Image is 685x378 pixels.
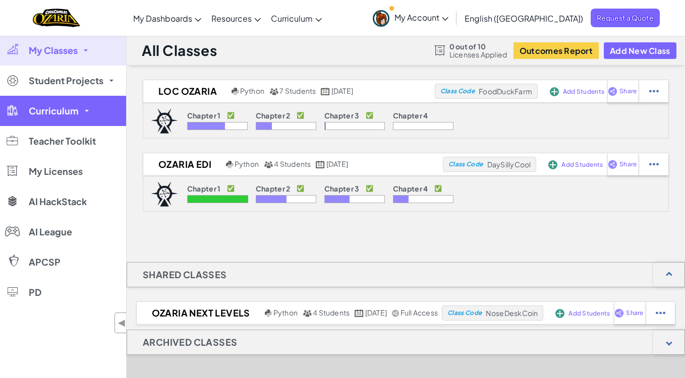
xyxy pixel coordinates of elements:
span: [DATE] [331,86,353,95]
span: Full Access [401,308,438,317]
img: MultipleUsers.png [264,161,273,168]
img: calendar.svg [355,309,364,317]
span: Student Projects [29,76,103,85]
a: Curriculum [266,5,327,32]
a: Resources [206,5,266,32]
span: My Licenses [29,167,83,176]
button: Outcomes Report [513,42,599,59]
span: Class Code [440,88,475,94]
img: MultipleUsers.png [303,309,312,317]
a: Ozaria by CodeCombat logo [33,8,80,28]
img: avatar [373,10,389,27]
h1: Shared Classes [127,262,243,287]
span: [DATE] [326,159,348,168]
span: [DATE] [365,308,387,317]
span: Python [240,86,264,95]
span: My Account [394,12,448,23]
p: Chapter 3 [324,184,360,193]
span: AI League [29,227,72,236]
h1: Archived Classes [127,330,253,355]
span: Class Code [448,161,483,167]
a: English ([GEOGRAPHIC_DATA]) [460,5,588,32]
span: AI HackStack [29,197,87,206]
img: IconStudentEllipsis.svg [656,308,665,318]
p: Chapter 4 [393,184,428,193]
button: Add New Class [604,42,676,59]
a: Ozaria next levels Python 4 Students [DATE] Full Access [137,305,442,321]
img: logo [151,181,178,207]
span: NoseDeskCoin [486,308,538,318]
span: Resources [211,13,252,24]
span: My Dashboards [133,13,192,24]
p: ✅ [434,184,442,193]
img: python.png [232,88,239,95]
img: IconStudentEllipsis.svg [649,87,659,96]
span: ◀ [118,316,126,330]
span: Curriculum [29,106,79,115]
img: IconAddStudents.svg [550,87,559,96]
span: Curriculum [271,13,313,24]
h2: Ozaria next levels [137,305,262,321]
a: My Account [368,2,453,34]
h2: Ozaria Edi [143,157,223,172]
span: Python [273,308,298,317]
span: Python [235,159,259,168]
p: ✅ [227,184,235,193]
span: My Classes [29,46,78,55]
span: Add Students [568,310,610,317]
span: DaySillyCool [487,160,531,169]
img: calendar.svg [321,88,330,95]
span: Share [626,310,643,316]
span: English ([GEOGRAPHIC_DATA]) [465,13,583,24]
p: ✅ [297,184,304,193]
span: Add Students [563,89,604,95]
h1: All Classes [142,41,217,60]
span: FoodDuckFarm [479,87,532,96]
p: ✅ [366,184,373,193]
span: Share [619,161,637,167]
a: My Dashboards [128,5,206,32]
img: calendar.svg [316,161,325,168]
span: 4 Students [313,308,350,317]
p: Chapter 1 [187,184,221,193]
img: IconAddStudents.svg [555,309,564,318]
a: Request a Quote [591,9,660,27]
span: Add Students [561,162,603,168]
p: ✅ [297,111,304,119]
img: IconShare_Purple.svg [608,87,617,96]
img: python.png [265,309,272,317]
span: Class Code [447,310,482,316]
p: Chapter 1 [187,111,221,119]
p: Chapter 4 [393,111,428,119]
img: IconAddStudents.svg [548,160,557,169]
img: IconShare_Gray.svg [392,309,399,317]
span: Share [619,88,637,94]
img: IconShare_Purple.svg [608,160,617,169]
p: Chapter 2 [256,111,291,119]
p: ✅ [366,111,373,119]
img: logo [151,108,178,134]
p: Chapter 3 [324,111,360,119]
img: python.png [226,161,234,168]
h2: LOC Ozaria [143,84,229,99]
img: IconStudentEllipsis.svg [649,160,659,169]
img: Home [33,8,80,28]
span: Licenses Applied [449,50,507,58]
a: LOC Ozaria Python 7 Students [DATE] [143,84,435,99]
p: ✅ [227,111,235,119]
span: 4 Students [274,159,311,168]
span: Teacher Toolkit [29,137,96,146]
img: MultipleUsers.png [269,88,278,95]
img: IconShare_Purple.svg [614,308,624,318]
span: 7 Students [279,86,316,95]
a: Ozaria Edi Python 4 Students [DATE] [143,157,443,172]
span: 0 out of 10 [449,42,507,50]
p: Chapter 2 [256,184,291,193]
